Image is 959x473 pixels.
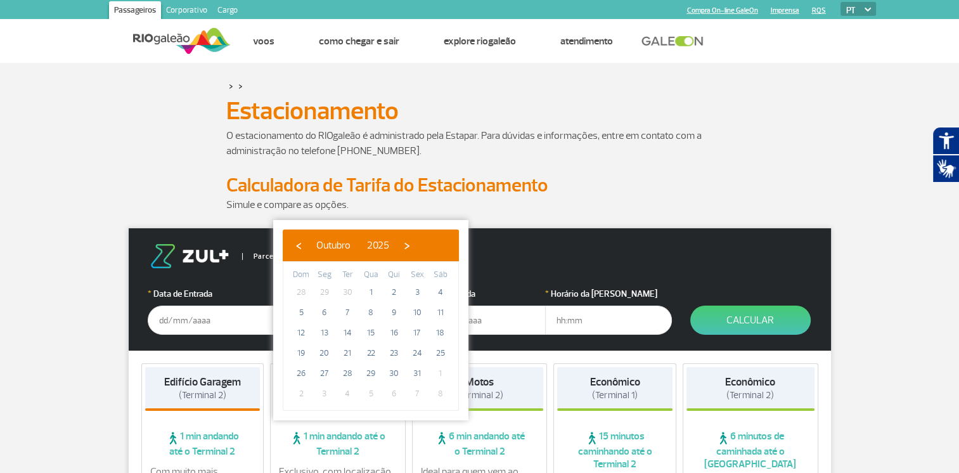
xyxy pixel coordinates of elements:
span: 2 [291,384,311,404]
span: 20 [314,343,335,363]
th: weekday [382,268,406,282]
span: 6 [384,384,404,404]
span: 29 [314,282,335,302]
div: Plugin de acessibilidade da Hand Talk. [932,127,959,183]
span: 17 [407,323,427,343]
span: 28 [337,363,357,384]
strong: Econômico [590,375,640,389]
a: Cargo [212,1,243,22]
span: (Terminal 2) [726,389,774,401]
th: weekday [336,268,359,282]
a: Imprensa [771,6,799,15]
span: 27 [314,363,335,384]
th: weekday [359,268,383,282]
span: 29 [361,363,381,384]
a: Como chegar e sair [319,35,399,48]
th: weekday [313,268,337,282]
span: 15 minutos caminhando até o Terminal 2 [557,430,673,470]
a: > [229,79,233,93]
span: 26 [291,363,311,384]
button: Abrir recursos assistivos. [932,127,959,155]
a: Corporativo [161,1,212,22]
th: weekday [290,268,313,282]
span: 15 [361,323,381,343]
span: 14 [337,323,357,343]
button: Calcular [690,306,811,335]
button: Abrir tradutor de língua de sinais. [932,155,959,183]
span: 25 [430,343,451,363]
label: Horário da [PERSON_NAME] [545,287,672,301]
a: Compra On-line GaleOn [687,6,758,15]
span: 1 [361,282,381,302]
span: 7 [337,302,357,323]
span: (Terminal 2) [456,389,503,401]
span: Parceiro Oficial [242,253,307,260]
span: 28 [291,282,311,302]
bs-datepicker-container: calendar [273,220,468,420]
span: 10 [407,302,427,323]
span: 8 [430,384,451,404]
span: 6 minutos de caminhada até o [GEOGRAPHIC_DATA] [686,430,814,470]
span: 6 min andando até o Terminal 2 [416,430,544,458]
p: O estacionamento do RIOgaleão é administrado pela Estapar. Para dúvidas e informações, entre em c... [226,128,733,159]
th: weekday [428,268,452,282]
a: Atendimento [560,35,613,48]
span: 2025 [367,239,389,252]
span: 1 [430,363,451,384]
img: logo-zul.png [148,244,231,268]
a: Explore RIOgaleão [444,35,516,48]
label: Data de Entrada [148,287,274,301]
span: 24 [407,343,427,363]
span: (Terminal 1) [592,389,638,401]
span: 11 [430,302,451,323]
input: dd/mm/aaaa [419,306,546,335]
button: 2025 [359,236,397,255]
button: › [397,236,416,255]
span: 16 [384,323,404,343]
span: 12 [291,323,311,343]
span: 30 [384,363,404,384]
span: 1 min andando até o Terminal 2 [274,430,402,458]
span: 2 [384,282,404,302]
span: 3 [407,282,427,302]
span: 4 [430,282,451,302]
span: 6 [314,302,335,323]
th: weekday [406,268,429,282]
span: 18 [430,323,451,343]
a: Passageiros [109,1,161,22]
span: 5 [361,384,381,404]
p: Simule e compare as opções. [226,197,733,212]
span: Outubro [316,239,351,252]
span: 22 [361,343,381,363]
button: ‹ [289,236,308,255]
input: dd/mm/aaaa [148,306,274,335]
a: RQS [812,6,826,15]
span: 21 [337,343,357,363]
label: Data da Saída [419,287,546,301]
strong: Edifício Garagem [164,375,241,389]
span: 9 [384,302,404,323]
span: 23 [384,343,404,363]
a: Voos [253,35,274,48]
span: 3 [314,384,335,404]
h2: Calculadora de Tarifa do Estacionamento [226,174,733,197]
span: 1 min andando até o Terminal 2 [145,430,261,458]
span: 5 [291,302,311,323]
h1: Estacionamento [226,100,733,122]
span: 8 [361,302,381,323]
span: 31 [407,363,427,384]
span: 4 [337,384,357,404]
strong: Econômico [725,375,775,389]
span: 19 [291,343,311,363]
span: (Terminal 2) [179,389,226,401]
button: Outubro [308,236,359,255]
bs-datepicker-navigation-view: ​ ​ ​ [289,237,416,250]
strong: Motos [465,375,494,389]
span: 13 [314,323,335,343]
input: hh:mm [545,306,672,335]
span: 7 [407,384,427,404]
a: > [238,79,243,93]
span: 30 [337,282,357,302]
